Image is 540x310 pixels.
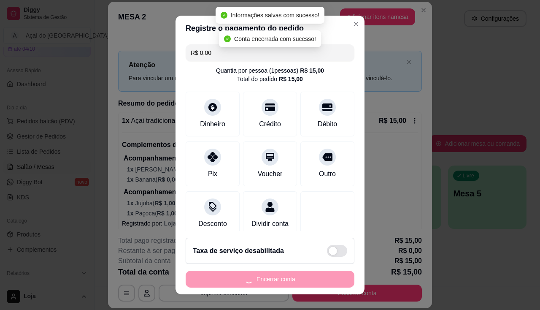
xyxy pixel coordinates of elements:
[318,119,337,129] div: Débito
[349,17,363,31] button: Close
[191,44,349,61] input: Ex.: hambúrguer de cordeiro
[259,119,281,129] div: Crédito
[224,35,231,42] span: check-circle
[175,16,364,41] header: Registre o pagamento do pedido
[258,169,283,179] div: Voucher
[319,169,336,179] div: Outro
[231,12,319,19] span: Informações salvas com sucesso!
[234,35,316,42] span: Conta encerrada com sucesso!
[251,219,289,229] div: Dividir conta
[237,75,303,83] div: Total do pedido
[200,119,225,129] div: Dinheiro
[208,169,217,179] div: Pix
[193,246,284,256] h2: Taxa de serviço desabilitada
[216,66,324,75] div: Quantia por pessoa ( 1 pessoas)
[279,75,303,83] div: R$ 15,00
[221,12,227,19] span: check-circle
[198,219,227,229] div: Desconto
[300,66,324,75] div: R$ 15,00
